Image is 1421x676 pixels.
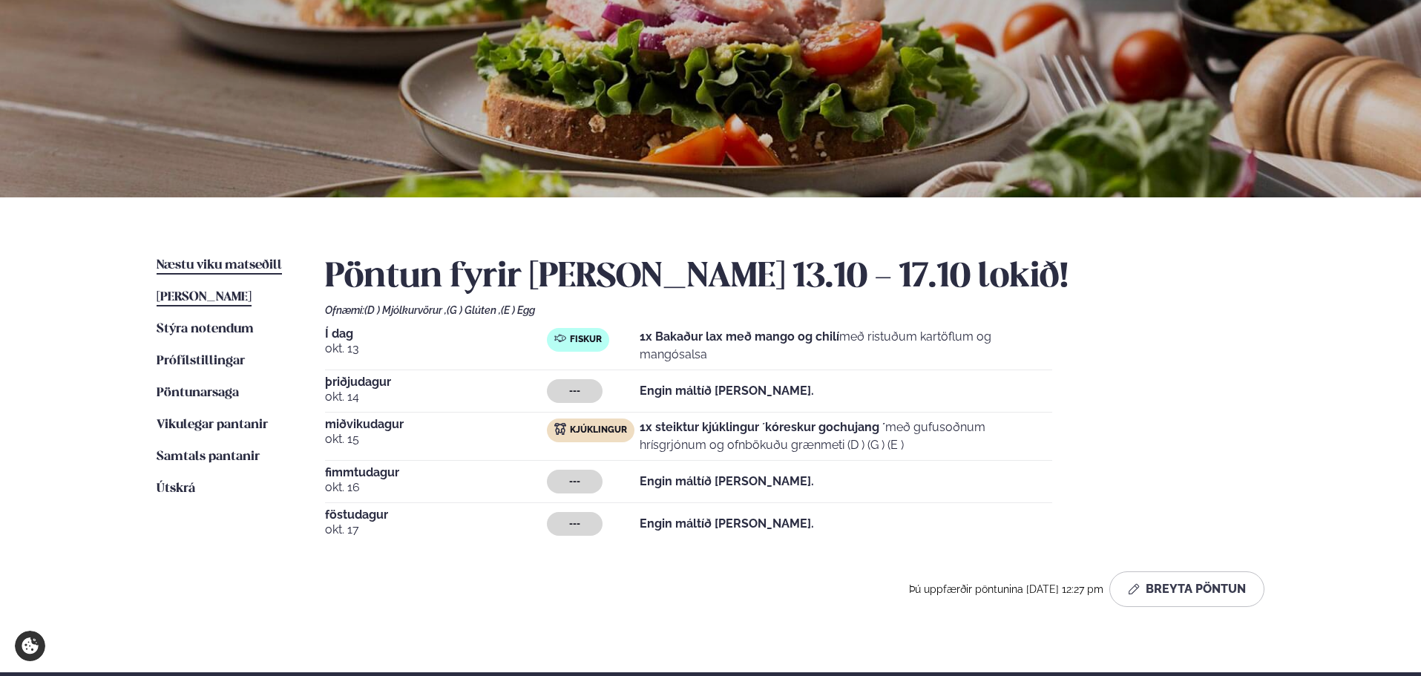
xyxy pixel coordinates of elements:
p: með ristuðum kartöflum og mangósalsa [640,328,1052,364]
span: --- [569,385,580,397]
strong: 1x steiktur kjúklingur ´kóreskur gochujang ´ [640,420,885,434]
span: föstudagur [325,509,547,521]
a: [PERSON_NAME] [157,289,252,306]
span: Næstu viku matseðill [157,259,282,272]
span: miðvikudagur [325,419,547,430]
a: Samtals pantanir [157,448,260,466]
span: okt. 17 [325,521,547,539]
a: Cookie settings [15,631,45,661]
div: Ofnæmi: [325,304,1264,316]
span: --- [569,476,580,488]
span: Fiskur [570,334,602,346]
img: chicken.svg [554,423,566,435]
span: (E ) Egg [501,304,535,316]
span: okt. 16 [325,479,547,496]
a: Pöntunarsaga [157,384,239,402]
span: Þú uppfærðir pöntunina [DATE] 12:27 pm [909,583,1103,595]
h2: Pöntun fyrir [PERSON_NAME] 13.10 - 17.10 lokið! [325,257,1264,298]
a: Stýra notendum [157,321,254,338]
span: Stýra notendum [157,323,254,335]
a: Næstu viku matseðill [157,257,282,275]
span: okt. 14 [325,388,547,406]
strong: 1x Bakaður lax með mango og chilí [640,329,839,344]
span: (G ) Glúten , [447,304,501,316]
span: (D ) Mjólkurvörur , [364,304,447,316]
a: Prófílstillingar [157,352,245,370]
span: Vikulegar pantanir [157,419,268,431]
span: Pöntunarsaga [157,387,239,399]
span: fimmtudagur [325,467,547,479]
a: Vikulegar pantanir [157,416,268,434]
p: með gufusoðnum hrísgrjónum og ofnbökuðu grænmeti (D ) (G ) (E ) [640,419,1052,454]
a: Útskrá [157,480,195,498]
span: Samtals pantanir [157,450,260,463]
span: okt. 13 [325,340,547,358]
strong: Engin máltíð [PERSON_NAME]. [640,384,814,398]
span: Í dag [325,328,547,340]
button: Breyta Pöntun [1109,571,1264,607]
span: okt. 15 [325,430,547,448]
span: Prófílstillingar [157,355,245,367]
span: [PERSON_NAME] [157,291,252,303]
img: fish.svg [554,332,566,344]
strong: Engin máltíð [PERSON_NAME]. [640,516,814,531]
span: Kjúklingur [570,424,627,436]
strong: Engin máltíð [PERSON_NAME]. [640,474,814,488]
span: þriðjudagur [325,376,547,388]
span: --- [569,518,580,530]
span: Útskrá [157,482,195,495]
